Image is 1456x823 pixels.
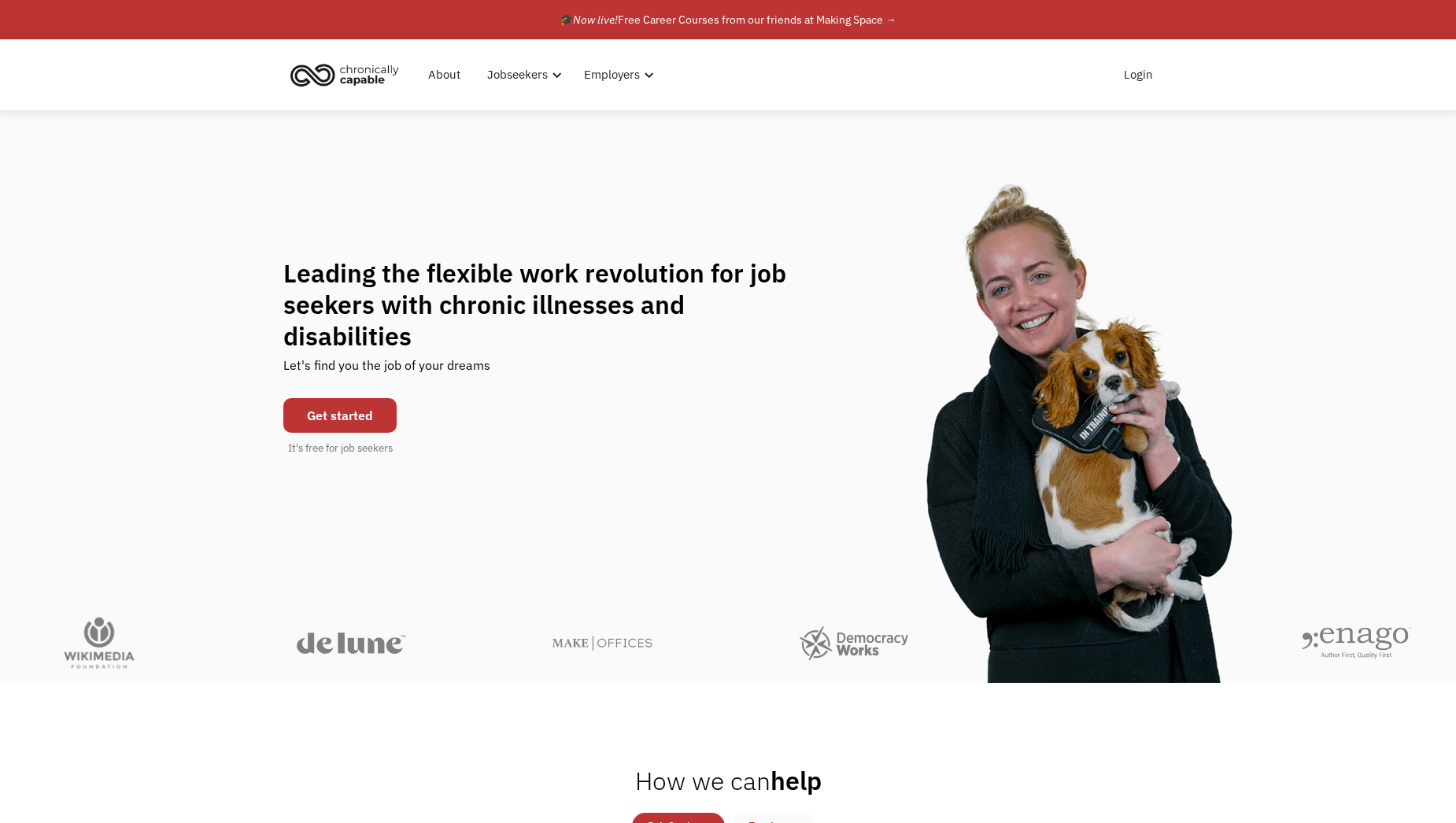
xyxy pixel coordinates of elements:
[1114,50,1162,100] a: Login
[584,65,640,84] div: Employers
[635,765,822,796] h2: help
[286,57,404,92] img: Chronically Capable logo
[635,764,770,797] span: How we can
[560,10,896,29] div: 🎓 Free Career Courses from our friends at Making Space →
[419,50,470,100] a: About
[283,352,490,390] div: Let's find you the job of your dreams
[487,65,548,84] div: Jobseekers
[288,441,393,456] div: It's free for job seekers
[283,398,397,433] a: Get started
[573,13,618,27] em: Now live!
[283,257,817,352] h1: Leading the flexible work revolution for job seekers with chronic illnesses and disabilities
